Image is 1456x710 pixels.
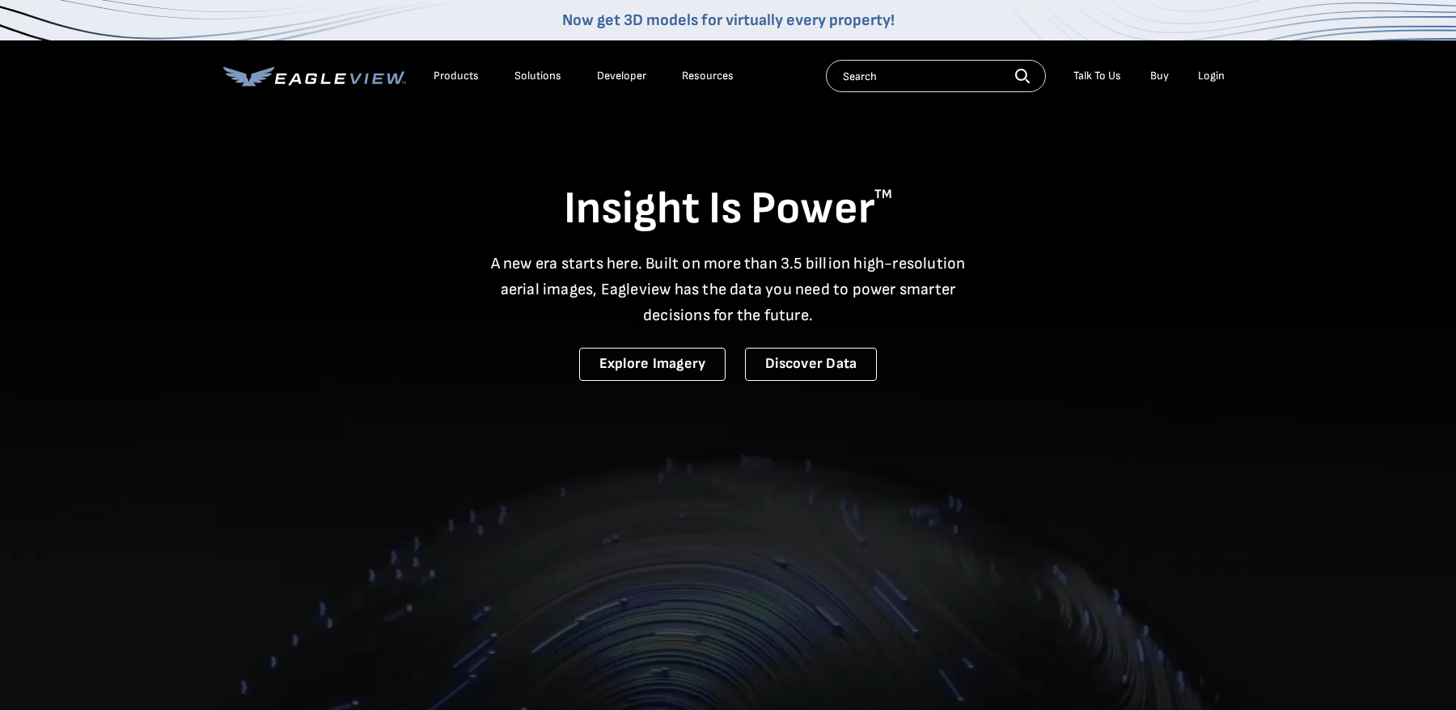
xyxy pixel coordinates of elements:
[1198,69,1225,83] div: Login
[874,187,892,202] sup: TM
[480,251,976,328] p: A new era starts here. Built on more than 3.5 billion high-resolution aerial images, Eagleview ha...
[745,348,877,381] a: Discover Data
[434,69,479,83] div: Products
[562,11,895,30] a: Now get 3D models for virtually every property!
[1073,69,1121,83] div: Talk To Us
[1150,69,1169,83] a: Buy
[826,60,1046,92] input: Search
[223,181,1233,238] h1: Insight Is Power
[682,69,734,83] div: Resources
[579,348,726,381] a: Explore Imagery
[597,69,646,83] a: Developer
[514,69,561,83] div: Solutions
